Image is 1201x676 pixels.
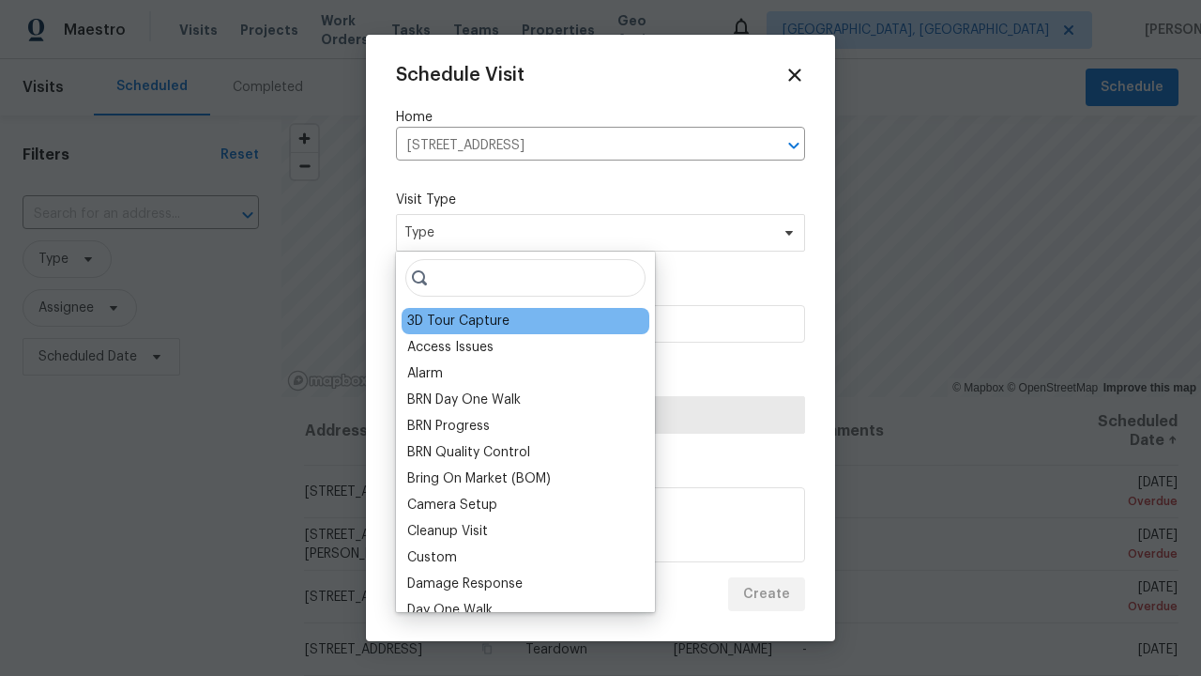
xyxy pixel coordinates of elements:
[407,338,494,357] div: Access Issues
[407,443,530,462] div: BRN Quality Control
[404,223,769,242] span: Type
[781,132,807,159] button: Open
[407,496,497,515] div: Camera Setup
[407,312,509,330] div: 3D Tour Capture
[396,108,805,127] label: Home
[784,65,805,85] span: Close
[407,469,551,488] div: Bring On Market (BOM)
[396,131,753,161] input: Enter in an address
[407,391,521,409] div: BRN Day One Walk
[407,575,523,593] div: Damage Response
[407,417,490,436] div: BRN Progress
[407,522,488,541] div: Cleanup Visit
[407,548,457,567] div: Custom
[396,66,524,84] span: Schedule Visit
[407,601,493,620] div: Day One Walk
[396,191,805,209] label: Visit Type
[407,364,443,383] div: Alarm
